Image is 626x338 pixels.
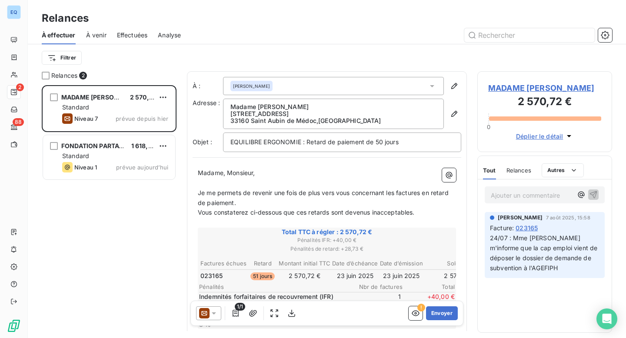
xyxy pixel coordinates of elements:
[403,283,455,290] span: Total
[464,28,595,42] input: Rechercher
[116,164,168,171] span: prévue aujourd’hui
[158,31,181,40] span: Analyse
[490,223,514,232] span: Facture :
[488,94,601,111] h3: 2 570,72 €
[199,228,455,236] span: Total TTC à régler : 2 570,72 €
[61,93,143,101] span: MADAME [PERSON_NAME]
[483,167,496,174] span: Tout
[278,271,331,281] td: 2 570,72 €
[230,103,436,110] p: Madame [PERSON_NAME]
[230,138,399,146] span: EQUILIBRE ERGONOMIE : Retard de paiement de 50 jours
[62,152,89,159] span: Standard
[488,82,601,94] span: MADAME [PERSON_NAME]
[42,85,176,338] div: grid
[230,117,436,124] p: 33160 Saint Aubin de Médoc , [GEOGRAPHIC_DATA]
[233,83,270,89] span: [PERSON_NAME]
[596,308,617,329] div: Open Intercom Messenger
[426,306,458,320] button: Envoyer
[513,131,576,141] button: Déplier le détail
[199,283,350,290] span: Pénalités
[74,115,98,122] span: Niveau 7
[248,259,277,268] th: Retard
[198,189,450,206] span: Je me permets de revenir une fois de plus vers vous concernant les factures en retard de paiement.
[198,169,255,176] span: Madame, Monsieur,
[51,71,77,80] span: Relances
[42,10,89,26] h3: Relances
[86,31,107,40] span: À venir
[424,259,476,268] th: Solde TTC
[516,132,563,141] span: Déplier le détail
[193,82,223,90] label: À :
[193,99,220,106] span: Adresse :
[424,271,476,281] td: 2 570,72 €
[7,5,21,19] div: EQ
[380,259,423,268] th: Date d’émission
[74,164,97,171] span: Niveau 1
[200,272,223,280] span: 023165
[200,259,247,268] th: Factures échues
[490,234,599,272] span: 24/07 : Mme [PERSON_NAME] m'informe que la cap emploi vient de déposer le dossier de demande de s...
[542,163,584,177] button: Autres
[116,115,168,122] span: prévue depuis hier
[16,83,24,91] span: 2
[350,283,403,290] span: Nbr de factures
[546,215,590,220] span: 7 août 2025, 15:58
[278,259,331,268] th: Montant initial TTC
[487,123,490,130] span: 0
[332,259,378,268] th: Date d’échéance
[349,292,401,310] span: 1
[79,72,87,80] span: 2
[7,319,21,333] img: Logo LeanPay
[199,236,455,244] span: Pénalités IFR : + 40,00 €
[7,85,20,99] a: 2
[235,303,245,311] span: 1/1
[117,31,148,40] span: Effectuées
[199,292,347,301] p: Indemnités forfaitaires de recouvrement (IFR)
[230,110,436,117] p: [STREET_ADDRESS]
[380,271,423,281] td: 23 juin 2025
[13,118,24,126] span: 88
[199,245,455,253] span: Pénalités de retard : + 28,73 €
[42,31,76,40] span: À effectuer
[61,142,144,149] span: FONDATION PARTAGE & VIE
[403,292,455,310] span: + 40,00 €
[498,214,543,222] span: [PERSON_NAME]
[250,272,275,280] span: 51 jours
[7,120,20,134] a: 88
[42,51,82,65] button: Filtrer
[332,271,378,281] td: 23 juin 2025
[62,103,89,111] span: Standard
[506,167,531,174] span: Relances
[131,142,162,149] span: 1 618,60 €
[193,138,212,146] span: Objet :
[130,93,163,101] span: 2 570,72 €
[516,223,538,232] span: 023165
[198,209,415,216] span: Vous constaterez ci-dessous que ces retards sont devenus inacceptables.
